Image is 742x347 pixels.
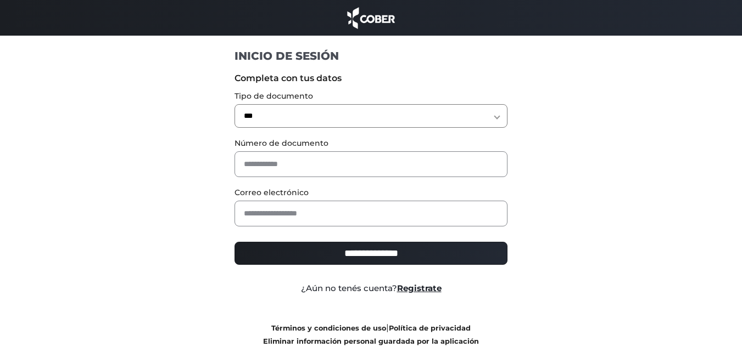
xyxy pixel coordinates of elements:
[263,337,479,345] a: Eliminar información personal guardada por la aplicación
[235,90,507,102] label: Tipo de documento
[271,324,386,332] a: Términos y condiciones de uso
[235,138,507,149] label: Número de documento
[397,283,442,293] a: Registrate
[226,282,516,295] div: ¿Aún no tenés cuenta?
[235,49,507,63] h1: INICIO DE SESIÓN
[389,324,471,332] a: Política de privacidad
[235,72,507,85] label: Completa con tus datos
[344,5,398,30] img: cober_marca.png
[235,187,507,198] label: Correo electrónico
